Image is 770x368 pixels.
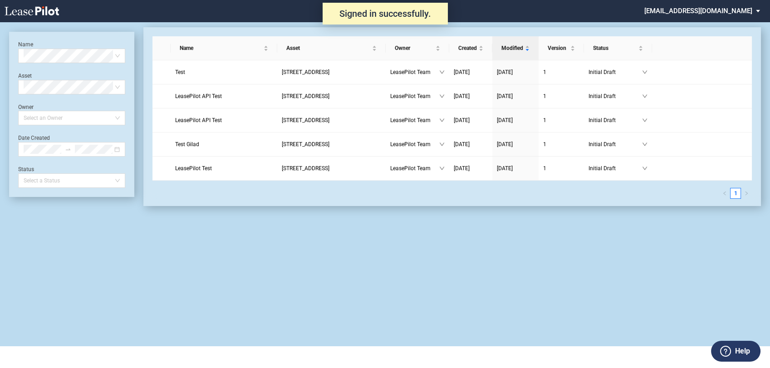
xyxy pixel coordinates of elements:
[589,68,642,77] span: Initial Draft
[642,118,647,123] span: down
[543,140,579,149] a: 1
[543,92,579,101] a: 1
[543,93,546,99] span: 1
[439,93,445,99] span: down
[497,92,534,101] a: [DATE]
[543,116,579,125] a: 1
[282,165,329,172] span: 109 State Street
[492,36,539,60] th: Modified
[282,140,381,149] a: [STREET_ADDRESS]
[282,93,329,99] span: 109 State Street
[390,116,439,125] span: LeasePilot Team
[286,44,370,53] span: Asset
[171,36,277,60] th: Name
[175,68,273,77] a: Test
[730,188,741,199] li: 1
[175,165,212,172] span: LeasePilot Test
[439,69,445,75] span: down
[282,141,329,147] span: 109 State Street
[741,188,752,199] button: right
[18,166,34,172] label: Status
[719,188,730,199] li: Previous Page
[18,104,34,110] label: Owner
[642,69,647,75] span: down
[390,92,439,101] span: LeasePilot Team
[454,117,470,123] span: [DATE]
[175,116,273,125] a: LeasePilot API Test
[497,69,513,75] span: [DATE]
[454,116,488,125] a: [DATE]
[282,117,329,123] span: 109 State Street
[439,166,445,171] span: down
[543,117,546,123] span: 1
[180,44,262,53] span: Name
[439,142,445,147] span: down
[497,93,513,99] span: [DATE]
[497,116,534,125] a: [DATE]
[323,3,448,25] div: Signed in successfully.
[539,36,584,60] th: Version
[589,164,642,173] span: Initial Draft
[175,140,273,149] a: Test Gilad
[589,140,642,149] span: Initial Draft
[439,118,445,123] span: down
[744,191,749,196] span: right
[18,41,33,48] label: Name
[593,44,637,53] span: Status
[735,345,750,357] label: Help
[65,146,71,152] span: swap-right
[282,68,381,77] a: [STREET_ADDRESS]
[454,165,470,172] span: [DATE]
[454,68,488,77] a: [DATE]
[501,44,523,53] span: Modified
[282,92,381,101] a: [STREET_ADDRESS]
[175,93,222,99] span: LeasePilot API Test
[454,141,470,147] span: [DATE]
[589,116,642,125] span: Initial Draft
[449,36,492,60] th: Created
[282,116,381,125] a: [STREET_ADDRESS]
[282,69,329,75] span: 109 State Street
[454,92,488,101] a: [DATE]
[548,44,569,53] span: Version
[454,140,488,149] a: [DATE]
[722,191,727,196] span: left
[731,188,741,198] a: 1
[543,165,546,172] span: 1
[543,164,579,173] a: 1
[584,36,652,60] th: Status
[642,93,647,99] span: down
[175,117,222,123] span: LeasePilot API Test
[642,142,647,147] span: down
[543,68,579,77] a: 1
[65,146,71,152] span: to
[497,165,513,172] span: [DATE]
[719,188,730,199] button: left
[390,68,439,77] span: LeasePilot Team
[395,44,434,53] span: Owner
[175,141,199,147] span: Test Gilad
[454,93,470,99] span: [DATE]
[497,68,534,77] a: [DATE]
[497,117,513,123] span: [DATE]
[175,92,273,101] a: LeasePilot API Test
[642,166,647,171] span: down
[175,69,185,75] span: Test
[386,36,449,60] th: Owner
[390,164,439,173] span: LeasePilot Team
[543,69,546,75] span: 1
[277,36,386,60] th: Asset
[390,140,439,149] span: LeasePilot Team
[458,44,477,53] span: Created
[497,164,534,173] a: [DATE]
[454,69,470,75] span: [DATE]
[497,141,513,147] span: [DATE]
[543,141,546,147] span: 1
[18,73,32,79] label: Asset
[741,188,752,199] li: Next Page
[282,164,381,173] a: [STREET_ADDRESS]
[175,164,273,173] a: LeasePilot Test
[454,164,488,173] a: [DATE]
[497,140,534,149] a: [DATE]
[18,135,50,141] label: Date Created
